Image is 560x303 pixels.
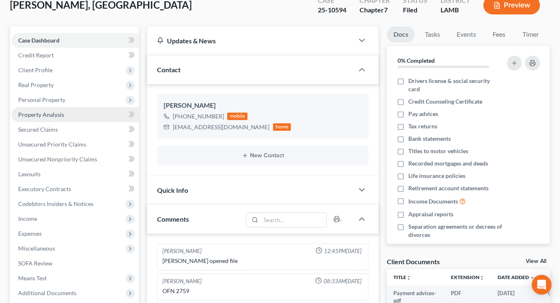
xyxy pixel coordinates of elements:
span: Separation agreements or decrees of divorces [408,223,502,239]
span: Income [18,215,37,222]
div: home [273,123,291,131]
span: Additional Documents [18,289,76,296]
span: Credit Report [18,52,54,59]
span: Secured Claims [18,126,58,133]
span: Credit Counseling Certificate [408,97,482,106]
span: Miscellaneous [18,245,55,252]
span: Income Documents [408,197,458,206]
div: OFN 2759 [162,287,364,295]
a: SOFA Review [12,256,139,271]
span: Personal Property [18,96,65,103]
span: Codebtors Insiders & Notices [18,200,93,207]
span: Lawsuits [18,170,41,178]
span: Contact [157,66,181,73]
span: Tax returns [408,122,437,130]
a: Docs [387,26,415,43]
a: Unsecured Nonpriority Claims [12,152,139,167]
span: Quick Info [157,186,188,194]
input: Search... [261,213,327,227]
span: Bank statements [408,135,451,143]
div: Filed [403,5,427,15]
div: Open Intercom Messenger [532,275,552,295]
a: Events [450,26,483,43]
span: Unsecured Priority Claims [18,141,86,148]
span: 12:45PM[DATE] [324,247,362,255]
div: [PERSON_NAME] opened file [162,257,364,265]
span: Retirement account statements [408,184,489,192]
a: Titleunfold_more [393,274,411,280]
div: Chapter [360,5,390,15]
div: [PERSON_NAME] [162,277,202,285]
span: Means Test [18,275,47,282]
i: expand_more [530,275,535,280]
a: Unsecured Priority Claims [12,137,139,152]
span: Executory Contracts [18,185,71,192]
div: Updates & News [157,36,344,45]
span: Life insurance policies [408,172,465,180]
a: View All [526,258,547,264]
span: Client Profile [18,66,52,73]
div: [PERSON_NAME] [162,247,202,255]
span: Real Property [18,81,54,88]
span: Comments [157,215,189,223]
div: [PERSON_NAME] [164,101,362,111]
div: LAMB [441,5,470,15]
span: Case Dashboard [18,37,60,44]
a: Case Dashboard [12,33,139,48]
span: Property Analysis [18,111,64,118]
span: Expenses [18,230,42,237]
div: 25-10594 [318,5,346,15]
a: Executory Contracts [12,182,139,196]
a: Property Analysis [12,107,139,122]
a: Credit Report [12,48,139,63]
a: Timer [516,26,546,43]
span: Pay advices [408,110,438,118]
span: 7 [384,6,388,14]
span: SOFA Review [18,260,52,267]
strong: 0% Completed [398,57,435,64]
div: Client Documents [387,257,440,266]
div: mobile [227,113,248,120]
a: Lawsuits [12,167,139,182]
i: unfold_more [479,275,484,280]
a: Tasks [418,26,447,43]
span: 08:33AM[DATE] [324,277,362,285]
span: Drivers license & social security card [408,77,502,93]
a: Fees [486,26,512,43]
span: Unsecured Nonpriority Claims [18,156,97,163]
div: [PHONE_NUMBER] [173,112,224,121]
span: Appraisal reports [408,210,453,218]
i: unfold_more [406,275,411,280]
button: New Contact [164,152,362,159]
span: Recorded mortgages and deeds [408,159,488,168]
a: Extensionunfold_more [451,274,484,280]
span: Titles to motor vehicles [408,147,468,155]
a: Date Added expand_more [498,274,535,280]
a: Secured Claims [12,122,139,137]
div: [EMAIL_ADDRESS][DOMAIN_NAME] [173,123,270,131]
